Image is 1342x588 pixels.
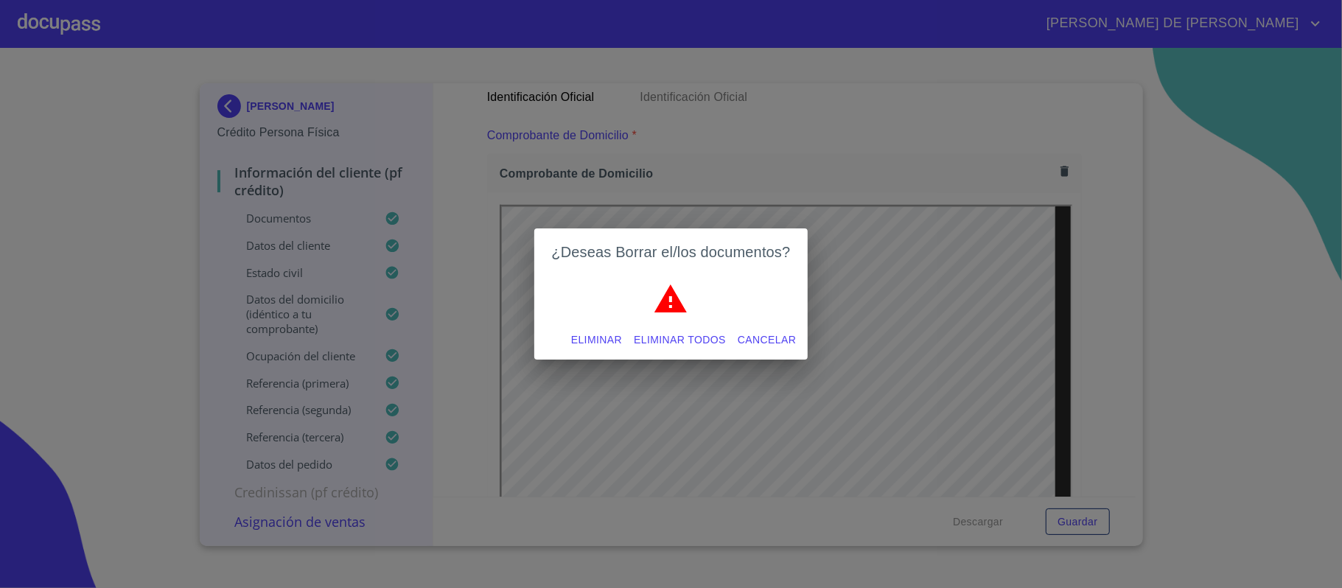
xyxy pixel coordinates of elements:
button: Cancelar [732,326,802,354]
button: Eliminar todos [628,326,732,354]
span: Eliminar [571,331,622,349]
h2: ¿Deseas Borrar el/los documentos? [552,240,791,264]
span: Eliminar todos [634,331,726,349]
span: Cancelar [738,331,796,349]
button: Eliminar [565,326,628,354]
